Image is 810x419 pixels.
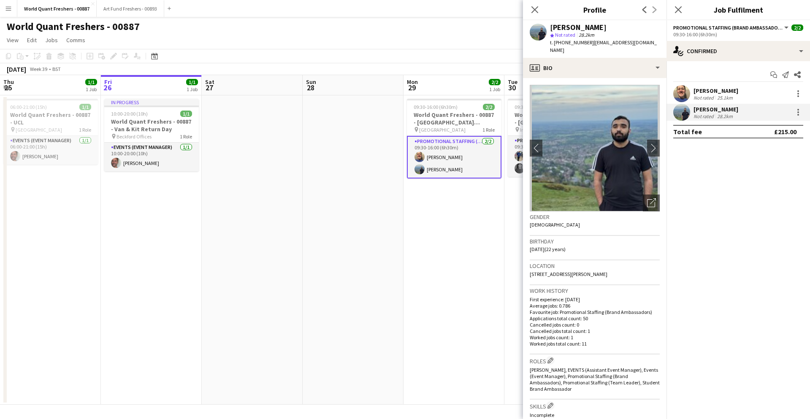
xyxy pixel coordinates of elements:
[104,99,199,171] app-job-card: In progress10:00-20:00 (10h)1/1World Quant Freshers - 00887 - Van & Kit Return Day Beckford Offic...
[643,195,660,211] div: Open photos pop-in
[530,213,660,221] h3: Gender
[508,99,602,177] app-job-card: 09:30-16:00 (6h30m)2/2World Quant Freshers - 00887 - [GEOGRAPHIC_DATA] London Flyering Imperial C...
[673,127,702,136] div: Total fee
[103,83,112,92] span: 26
[79,104,91,110] span: 1/1
[85,79,97,85] span: 1/1
[86,86,97,92] div: 1 Job
[10,104,47,110] span: 06:00-21:00 (15h)
[16,127,62,133] span: [GEOGRAPHIC_DATA]
[111,111,148,117] span: 10:00-20:00 (10h)
[104,118,199,133] h3: World Quant Freshers - 00887 - Van & Kit Return Day
[530,287,660,295] h3: Work history
[666,41,810,61] div: Confirmed
[530,296,660,303] p: First experience: [DATE]
[530,309,660,315] p: Favourite job: Promotional Staffing (Brand Ambassadors)
[530,262,660,270] h3: Location
[406,83,418,92] span: 29
[42,35,61,46] a: Jobs
[205,78,214,86] span: Sat
[530,367,660,392] span: [PERSON_NAME], EVENTS (Assistant Event Manager), Events (Event Manager), Promotional Staffing (Br...
[530,341,660,347] p: Worked jobs total count: 11
[79,127,91,133] span: 1 Role
[27,36,37,44] span: Edit
[97,0,164,17] button: Art Fund Freshers - 00893
[17,0,97,17] button: World Quant Freshers - 00887
[489,79,501,85] span: 2/2
[666,4,810,15] h3: Job Fulfilment
[306,78,316,86] span: Sun
[520,127,583,133] span: Imperial College London Freshers
[530,328,660,334] p: Cancelled jobs total count: 1
[694,105,738,113] div: [PERSON_NAME]
[52,66,61,72] div: BST
[483,104,495,110] span: 2/2
[180,111,192,117] span: 1/1
[530,271,607,277] span: [STREET_ADDRESS][PERSON_NAME]
[550,39,657,53] span: | [EMAIL_ADDRESS][DOMAIN_NAME]
[3,136,98,165] app-card-role: Events (Event Manager)1/106:00-21:00 (15h)[PERSON_NAME]
[694,113,715,119] div: Not rated
[550,24,607,31] div: [PERSON_NAME]
[7,65,26,73] div: [DATE]
[104,99,199,105] div: In progress
[673,31,803,38] div: 09:30-16:00 (6h30m)
[530,85,660,211] img: Crew avatar or photo
[530,401,660,410] h3: Skills
[673,24,783,31] span: Promotional Staffing (Brand Ambassadors)
[66,36,85,44] span: Comms
[523,4,666,15] h3: Profile
[673,24,790,31] button: Promotional Staffing (Brand Ambassadors)
[508,111,602,126] h3: World Quant Freshers - 00887 - [GEOGRAPHIC_DATA] London Flyering
[577,32,596,38] span: 28.2km
[2,83,14,92] span: 25
[419,127,466,133] span: [GEOGRAPHIC_DATA]
[774,127,796,136] div: £215.00
[694,95,715,101] div: Not rated
[104,78,112,86] span: Fri
[530,315,660,322] p: Applications total count: 50
[7,20,140,33] h1: World Quant Freshers - 00887
[508,78,517,86] span: Tue
[24,35,40,46] a: Edit
[63,35,89,46] a: Comms
[305,83,316,92] span: 28
[104,143,199,171] app-card-role: Events (Event Manager)1/110:00-20:00 (10h)[PERSON_NAME]
[407,99,501,178] app-job-card: 09:30-16:00 (6h30m)2/2World Quant Freshers - 00887 - [GEOGRAPHIC_DATA] Freshers Flyering [GEOGRAP...
[515,104,558,110] span: 09:30-16:00 (6h30m)
[550,39,594,46] span: t. [PHONE_NUMBER]
[407,78,418,86] span: Mon
[530,222,580,228] span: [DEMOGRAPHIC_DATA]
[523,58,666,78] div: Bio
[3,35,22,46] a: View
[186,79,198,85] span: 1/1
[407,136,501,178] app-card-role: Promotional Staffing (Brand Ambassadors)2/209:30-16:00 (6h30m)[PERSON_NAME][PERSON_NAME]
[530,356,660,365] h3: Roles
[530,246,566,252] span: [DATE] (22 years)
[530,238,660,245] h3: Birthday
[407,111,501,126] h3: World Quant Freshers - 00887 - [GEOGRAPHIC_DATA] Freshers Flyering
[555,32,575,38] span: Not rated
[530,334,660,341] p: Worked jobs count: 1
[508,136,602,177] app-card-role: Promotional Staffing (Brand Ambassadors)2/209:30-16:00 (6h30m)[PERSON_NAME][PERSON_NAME]
[530,303,660,309] p: Average jobs: 0.786
[187,86,198,92] div: 1 Job
[530,322,660,328] p: Cancelled jobs count: 0
[3,99,98,165] app-job-card: 06:00-21:00 (15h)1/1World Quant Freshers - 00887 - UCL [GEOGRAPHIC_DATA]1 RoleEvents (Event Manag...
[507,83,517,92] span: 30
[204,83,214,92] span: 27
[694,87,738,95] div: [PERSON_NAME]
[715,95,734,101] div: 25.1km
[3,111,98,126] h3: World Quant Freshers - 00887 - UCL
[7,36,19,44] span: View
[116,133,152,140] span: Beckford Offices
[482,127,495,133] span: 1 Role
[3,78,14,86] span: Thu
[715,113,734,119] div: 28.2km
[414,104,458,110] span: 09:30-16:00 (6h30m)
[45,36,58,44] span: Jobs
